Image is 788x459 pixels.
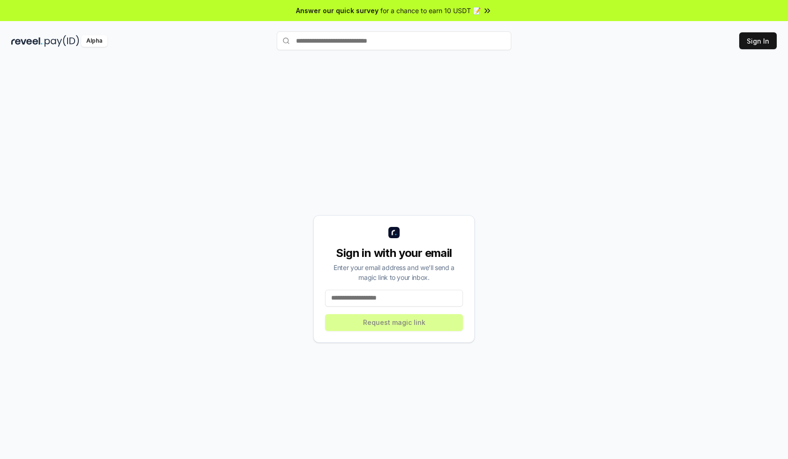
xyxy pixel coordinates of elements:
[325,263,463,282] div: Enter your email address and we’ll send a magic link to your inbox.
[45,35,79,47] img: pay_id
[11,35,43,47] img: reveel_dark
[81,35,107,47] div: Alpha
[296,6,379,15] span: Answer our quick survey
[739,32,777,49] button: Sign In
[325,246,463,261] div: Sign in with your email
[388,227,400,238] img: logo_small
[380,6,481,15] span: for a chance to earn 10 USDT 📝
